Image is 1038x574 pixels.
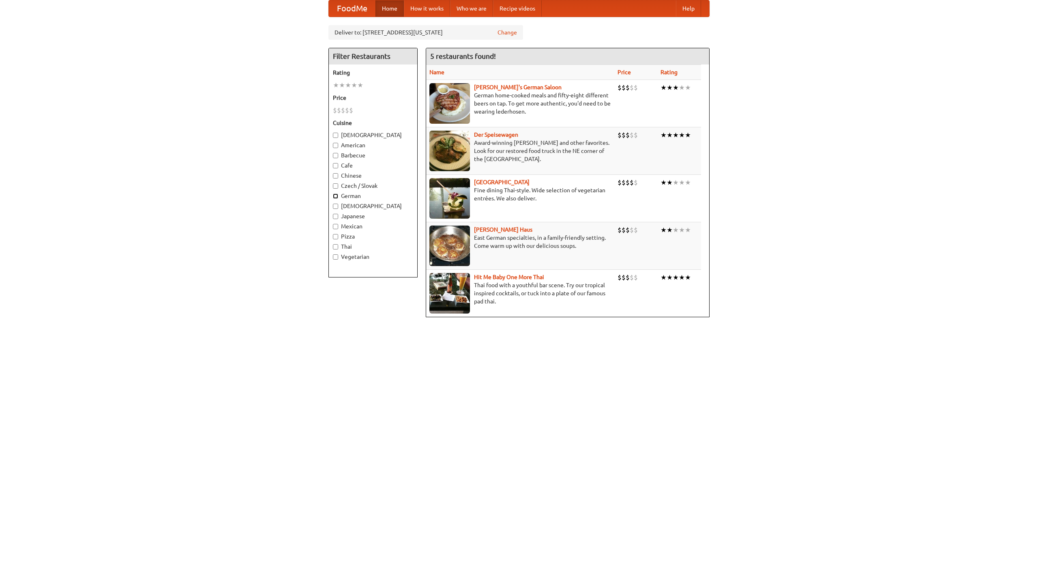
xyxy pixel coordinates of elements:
li: $ [618,273,622,282]
a: FoodMe [329,0,375,17]
label: Mexican [333,222,413,230]
li: $ [630,131,634,140]
a: Rating [661,69,678,75]
img: esthers.jpg [429,83,470,124]
li: $ [626,178,630,187]
li: ★ [661,178,667,187]
li: $ [626,83,630,92]
div: Deliver to: [STREET_ADDRESS][US_STATE] [328,25,523,40]
li: ★ [679,273,685,282]
h5: Price [333,94,413,102]
li: ★ [685,273,691,282]
p: Award-winning [PERSON_NAME] and other favorites. Look for our restored food truck in the NE corne... [429,139,611,163]
li: $ [626,273,630,282]
p: East German specialties, in a family-friendly setting. Come warm up with our delicious soups. [429,234,611,250]
label: Japanese [333,212,413,220]
li: $ [349,106,353,115]
label: Pizza [333,232,413,241]
a: Home [375,0,404,17]
p: Fine dining Thai-style. Wide selection of vegetarian entrées. We also deliver. [429,186,611,202]
img: speisewagen.jpg [429,131,470,171]
a: Der Speisewagen [474,131,518,138]
li: $ [618,178,622,187]
li: $ [622,178,626,187]
input: [DEMOGRAPHIC_DATA] [333,204,338,209]
li: ★ [351,81,357,90]
li: ★ [685,226,691,234]
li: ★ [679,83,685,92]
li: ★ [685,178,691,187]
li: ★ [661,273,667,282]
li: ★ [673,273,679,282]
li: $ [341,106,345,115]
li: ★ [345,81,351,90]
img: satay.jpg [429,178,470,219]
li: $ [630,83,634,92]
h5: Rating [333,69,413,77]
input: Japanese [333,214,338,219]
li: $ [622,273,626,282]
input: Pizza [333,234,338,239]
li: ★ [667,178,673,187]
label: Thai [333,243,413,251]
li: ★ [667,273,673,282]
label: Barbecue [333,151,413,159]
input: German [333,193,338,199]
li: ★ [679,226,685,234]
input: Chinese [333,173,338,178]
li: ★ [673,226,679,234]
input: Czech / Slovak [333,183,338,189]
p: Thai food with a youthful bar scene. Try our tropical inspired cocktails, or tuck into a plate of... [429,281,611,305]
li: $ [634,131,638,140]
a: Recipe videos [493,0,542,17]
li: $ [634,178,638,187]
li: $ [333,106,337,115]
li: $ [634,226,638,234]
li: ★ [667,83,673,92]
label: [DEMOGRAPHIC_DATA] [333,202,413,210]
li: $ [630,178,634,187]
li: ★ [685,83,691,92]
li: $ [337,106,341,115]
li: ★ [673,83,679,92]
li: $ [345,106,349,115]
a: How it works [404,0,450,17]
a: [GEOGRAPHIC_DATA] [474,179,530,185]
input: [DEMOGRAPHIC_DATA] [333,133,338,138]
li: $ [630,273,634,282]
a: [PERSON_NAME]'s German Saloon [474,84,562,90]
li: ★ [661,226,667,234]
a: Price [618,69,631,75]
input: American [333,143,338,148]
input: Vegetarian [333,254,338,260]
li: ★ [679,131,685,140]
a: Name [429,69,444,75]
li: $ [618,131,622,140]
li: ★ [661,131,667,140]
label: Czech / Slovak [333,182,413,190]
label: American [333,141,413,149]
b: [PERSON_NAME] Haus [474,226,532,233]
a: Help [676,0,701,17]
li: $ [626,131,630,140]
li: ★ [685,131,691,140]
li: $ [622,226,626,234]
input: Thai [333,244,338,249]
li: ★ [339,81,345,90]
label: Chinese [333,172,413,180]
a: Who we are [450,0,493,17]
li: ★ [357,81,363,90]
li: ★ [333,81,339,90]
ng-pluralize: 5 restaurants found! [430,52,496,60]
img: kohlhaus.jpg [429,226,470,266]
label: Cafe [333,161,413,170]
li: ★ [667,226,673,234]
input: Barbecue [333,153,338,158]
label: German [333,192,413,200]
a: Hit Me Baby One More Thai [474,274,544,280]
li: ★ [673,131,679,140]
label: [DEMOGRAPHIC_DATA] [333,131,413,139]
li: $ [618,83,622,92]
